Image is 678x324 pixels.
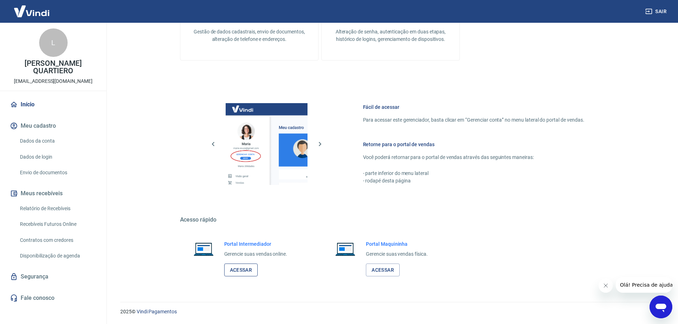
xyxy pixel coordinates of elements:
img: Imagem da dashboard mostrando o botão de gerenciar conta na sidebar no lado esquerdo [226,103,308,185]
img: Imagem de um notebook aberto [189,240,219,257]
div: L [39,28,68,57]
a: Acessar [366,264,400,277]
a: Vindi Pagamentos [137,309,177,314]
img: Vindi [9,0,55,22]
iframe: Botão para abrir a janela de mensagens [650,296,672,318]
a: Relatório de Recebíveis [17,201,98,216]
h6: Portal Maquininha [366,240,428,248]
p: 2025 © [120,308,661,315]
a: Dados de login [17,150,98,164]
a: Início [9,97,98,112]
span: Olá! Precisa de ajuda? [4,5,60,11]
p: - rodapé desta página [363,177,584,185]
h6: Retorne para o portal de vendas [363,141,584,148]
a: Segurança [9,269,98,285]
a: Recebíveis Futuros Online [17,217,98,232]
a: Acessar [224,264,258,277]
p: Gerencie suas vendas online. [224,250,288,258]
p: Gestão de dados cadastrais, envio de documentos, alteração de telefone e endereços. [192,28,307,43]
p: Você poderá retornar para o portal de vendas através das seguintes maneiras: [363,154,584,161]
h5: Acesso rápido [180,216,601,223]
p: - parte inferior do menu lateral [363,170,584,177]
p: Para acessar este gerenciador, basta clicar em “Gerenciar conta” no menu lateral do portal de ven... [363,116,584,124]
a: Envio de documentos [17,165,98,180]
button: Meu cadastro [9,118,98,134]
iframe: Fechar mensagem [599,278,613,293]
a: Fale conosco [9,290,98,306]
p: [PERSON_NAME] QUARTIERO [6,60,101,75]
button: Sair [644,5,669,18]
iframe: Mensagem da empresa [616,277,672,293]
a: Disponibilização de agenda [17,249,98,263]
a: Contratos com credores [17,233,98,248]
button: Meus recebíveis [9,186,98,201]
p: [EMAIL_ADDRESS][DOMAIN_NAME] [14,78,93,85]
p: Alteração de senha, autenticação em duas etapas, histórico de logins, gerenciamento de dispositivos. [333,28,448,43]
img: Imagem de um notebook aberto [330,240,360,257]
a: Dados da conta [17,134,98,148]
h6: Portal Intermediador [224,240,288,248]
h6: Fácil de acessar [363,103,584,111]
p: Gerencie suas vendas física. [366,250,428,258]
